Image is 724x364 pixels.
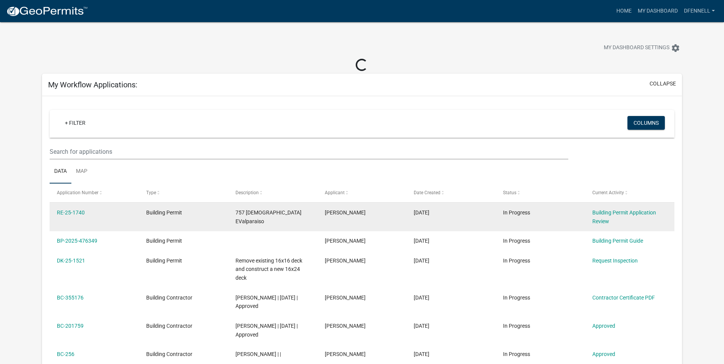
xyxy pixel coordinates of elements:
span: In Progress [503,351,530,357]
span: Diane Fennell | 01/01/2025 | Approved [235,295,298,309]
a: Data [50,159,71,184]
datatable-header-cell: Application Number [50,184,139,202]
span: 09/10/2025 [414,209,429,216]
span: Building Contractor [146,351,192,357]
span: Application Number [57,190,98,195]
span: Diane Fennell [325,295,366,301]
span: In Progress [503,323,530,329]
input: Search for applications [50,144,568,159]
span: In Progress [503,238,530,244]
span: Building Permit [146,258,182,264]
a: Approved [592,323,615,329]
span: Diane Fennell [325,351,366,357]
datatable-header-cell: Applicant [317,184,406,202]
datatable-header-cell: Date Created [406,184,496,202]
datatable-header-cell: Current Activity [585,184,674,202]
span: In Progress [503,209,530,216]
span: Remove existing 16x16 deck and construct a new 16x24 deck [235,258,302,281]
span: Date Created [414,190,440,195]
span: 09/10/2025 [414,238,429,244]
datatable-header-cell: Status [496,184,585,202]
a: DK-25-1521 [57,258,85,264]
h5: My Workflow Applications: [48,80,137,89]
a: BC-201759 [57,323,84,329]
a: BP-2025-476349 [57,238,97,244]
span: Status [503,190,516,195]
a: Building Permit Guide [592,238,643,244]
i: settings [671,43,680,53]
span: 08/15/2025 [414,258,429,264]
a: Contractor Certificate PDF [592,295,655,301]
span: Applicant [325,190,345,195]
datatable-header-cell: Type [139,184,228,202]
span: Diane Fennell [325,258,366,264]
datatable-header-cell: Description [228,184,318,202]
a: BC-256 [57,351,74,357]
span: Diane Fennell [325,209,366,216]
span: Building Contractor [146,323,192,329]
span: 757 N 400 EValparaiso [235,209,302,224]
span: Building Permit [146,238,182,244]
a: dfennell [681,4,718,18]
span: In Progress [503,295,530,301]
span: 12/14/2023 [414,323,429,329]
span: Type [146,190,156,195]
span: My Dashboard Settings [604,43,669,53]
span: Diane Fennell [325,323,366,329]
span: Diane Fennell [325,238,366,244]
span: Building Permit [146,209,182,216]
span: 12/31/2024 [414,295,429,301]
a: Building Permit Application Review [592,209,656,224]
button: My Dashboard Settingssettings [598,40,686,55]
button: collapse [650,80,676,88]
a: Map [71,159,92,184]
span: In Progress [503,258,530,264]
span: 01/09/2023 [414,351,429,357]
span: Diane Fennell | 01/01/2024 | Approved [235,323,298,338]
a: RE-25-1740 [57,209,85,216]
a: BC-355176 [57,295,84,301]
span: Building Contractor [146,295,192,301]
button: Columns [627,116,665,130]
a: My Dashboard [635,4,681,18]
span: Description [235,190,259,195]
a: + Filter [59,116,92,130]
a: Approved [592,351,615,357]
span: Current Activity [592,190,624,195]
a: Home [613,4,635,18]
a: Request Inspection [592,258,638,264]
span: Diane Fennell | | [235,351,281,357]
